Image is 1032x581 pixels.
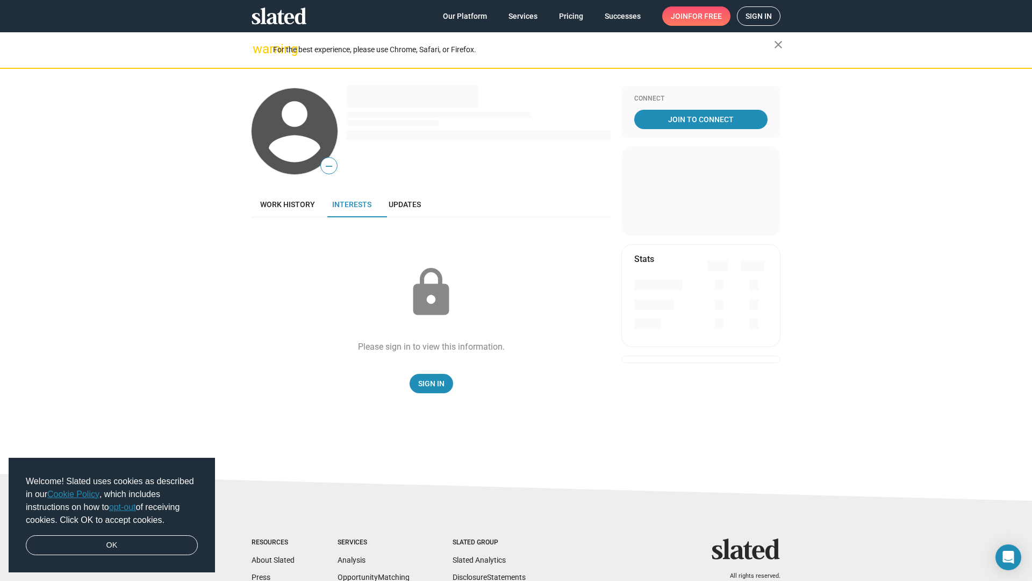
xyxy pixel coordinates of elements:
a: Sign in [737,6,780,26]
span: for free [688,6,722,26]
span: Welcome! Slated uses cookies as described in our , which includes instructions on how to of recei... [26,475,198,527]
mat-icon: lock [404,266,458,320]
mat-icon: close [772,38,785,51]
a: Sign In [410,374,453,393]
span: Join To Connect [636,110,765,129]
span: Sign In [418,374,445,393]
span: Work history [260,200,315,209]
div: cookieconsent [9,458,215,573]
a: Interests [324,192,380,217]
div: Please sign in to view this information. [358,341,505,352]
a: Updates [380,192,429,217]
span: Interests [332,200,371,209]
div: Open Intercom Messenger [995,544,1021,570]
a: Joinfor free [662,6,730,26]
div: Connect [634,95,768,103]
a: opt-out [109,502,136,512]
div: Resources [252,539,295,547]
span: Sign in [746,7,772,25]
a: Join To Connect [634,110,768,129]
span: Join [671,6,722,26]
a: Analysis [338,556,365,564]
span: Updates [389,200,421,209]
a: dismiss cookie message [26,535,198,556]
span: — [321,159,337,173]
a: Our Platform [434,6,496,26]
a: Cookie Policy [47,490,99,499]
span: Pricing [559,6,583,26]
mat-card-title: Stats [634,253,654,265]
span: Services [508,6,537,26]
div: Services [338,539,410,547]
span: Successes [605,6,641,26]
span: Our Platform [443,6,487,26]
div: Slated Group [453,539,526,547]
a: Work history [252,192,324,217]
a: Successes [596,6,649,26]
a: About Slated [252,556,295,564]
a: Pricing [550,6,592,26]
a: Slated Analytics [453,556,506,564]
div: For the best experience, please use Chrome, Safari, or Firefox. [273,42,774,57]
a: Services [500,6,546,26]
mat-icon: warning [253,42,266,55]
